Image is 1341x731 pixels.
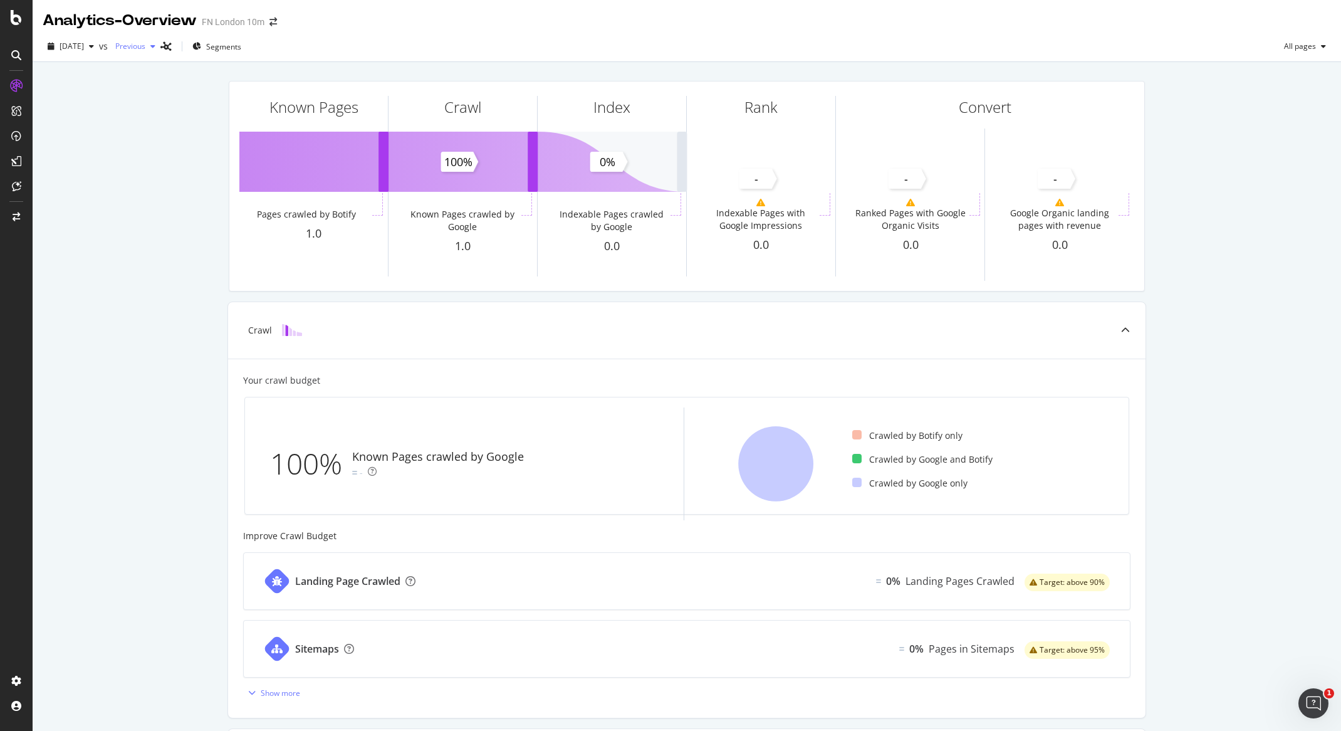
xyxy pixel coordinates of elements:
[239,226,388,242] div: 1.0
[352,449,524,465] div: Known Pages crawled by Google
[248,324,272,337] div: Crawl
[360,466,363,479] div: -
[261,688,300,698] div: Show more
[99,40,110,53] span: vs
[744,97,778,118] div: Rank
[406,208,518,233] div: Known Pages crawled by Google
[852,477,968,490] div: Crawled by Google only
[1324,688,1334,698] span: 1
[929,642,1015,656] div: Pages in Sitemaps
[852,453,993,466] div: Crawled by Google and Botify
[110,36,160,56] button: Previous
[352,471,357,475] img: Equal
[555,208,667,233] div: Indexable Pages crawled by Google
[1298,688,1328,718] iframe: Intercom live chat
[110,41,145,51] span: Previous
[295,574,400,589] div: Landing Page Crawled
[538,238,686,255] div: 0.0
[43,36,99,56] button: [DATE]
[295,642,339,656] div: Sitemaps
[202,16,264,28] div: FN London 10m
[282,324,302,336] img: block-icon
[1040,646,1105,654] span: Target: above 95%
[1279,41,1316,51] span: All pages
[257,208,356,221] div: Pages crawled by Botify
[899,647,904,651] img: Equal
[43,10,197,31] div: Analytics - Overview
[909,642,924,656] div: 0%
[704,207,817,232] div: Indexable Pages with Google Impressions
[270,443,352,485] div: 100%
[60,41,84,51] span: 2025 Aug. 22nd
[1025,641,1110,659] div: warning label
[444,97,481,118] div: Crawl
[852,429,963,442] div: Crawled by Botify only
[905,574,1015,589] div: Landing Pages Crawled
[269,97,358,118] div: Known Pages
[389,238,537,255] div: 1.0
[1025,574,1110,591] div: warning label
[243,620,1130,678] a: SitemapsEqual0%Pages in Sitemapswarning label
[187,36,246,56] button: Segments
[243,552,1130,610] a: Landing Page CrawledEqual0%Landing Pages Crawledwarning label
[886,574,900,589] div: 0%
[687,237,835,253] div: 0.0
[243,374,320,387] div: Your crawl budget
[243,683,300,703] button: Show more
[593,97,630,118] div: Index
[1279,36,1331,56] button: All pages
[1040,579,1105,586] span: Target: above 90%
[206,41,241,52] span: Segments
[876,579,881,583] img: Equal
[269,18,277,26] div: arrow-right-arrow-left
[243,530,1130,542] div: Improve Crawl Budget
